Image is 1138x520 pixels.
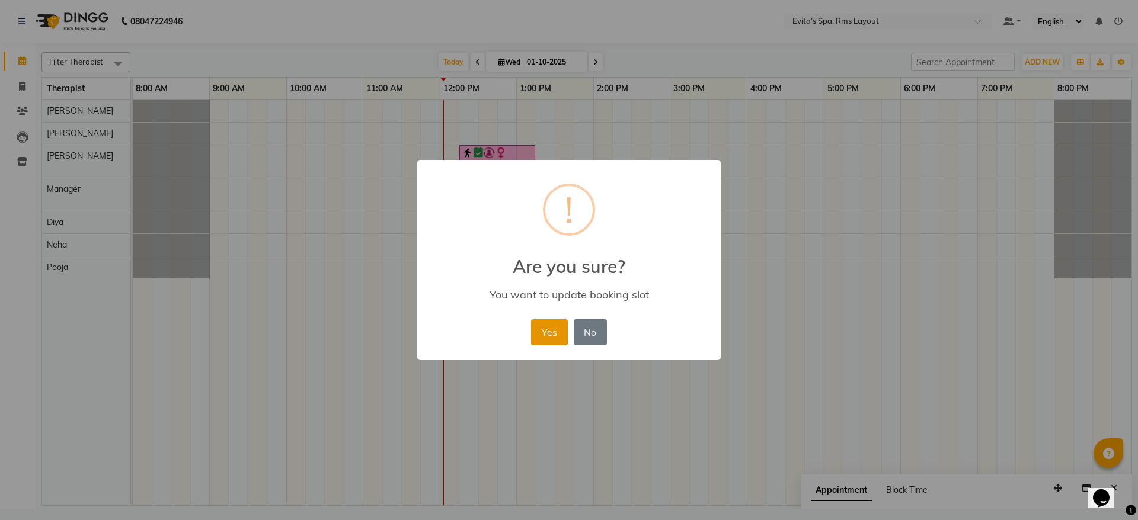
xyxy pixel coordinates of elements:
[1088,473,1126,508] iframe: chat widget
[434,288,704,301] div: You want to update booking slot
[574,319,607,345] button: No
[565,186,573,233] div: !
[417,242,721,277] h2: Are you sure?
[531,319,567,345] button: Yes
